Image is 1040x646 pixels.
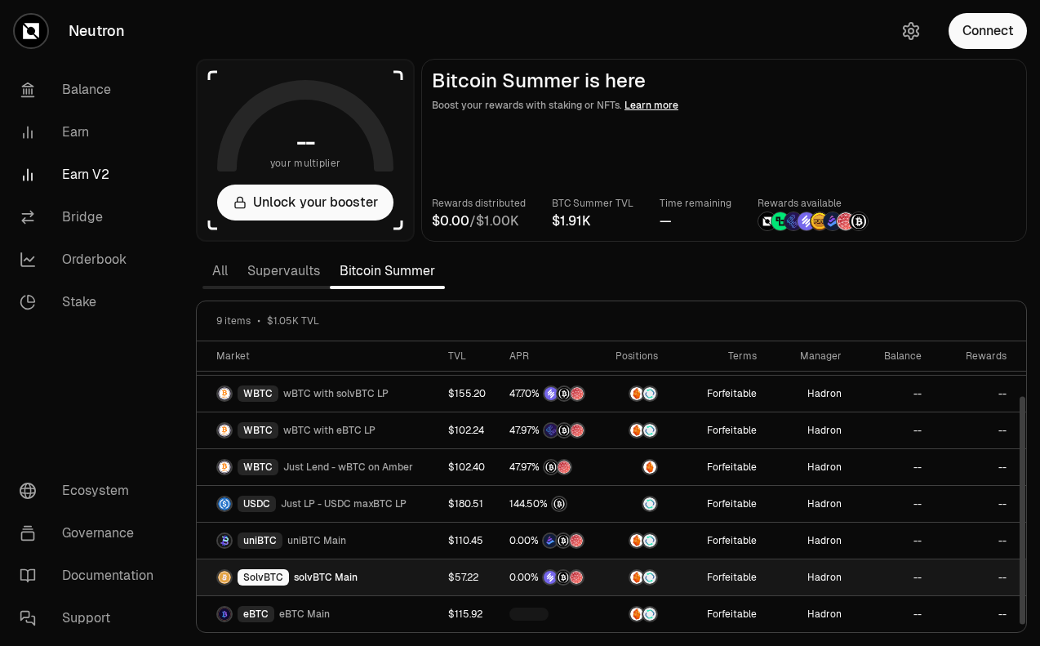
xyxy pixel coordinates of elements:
span: Just LP - USDC maxBTC LP [281,497,407,510]
a: eBTC LogoeBTCeBTC Main [216,606,429,622]
img: Amber [630,424,643,437]
img: Solv Points [798,212,816,230]
img: Supervaults [643,571,656,584]
a: 47.97%EtherFi PointsStructured PointsMars Fragments [509,424,592,437]
a: Forfeitable [707,534,757,547]
img: EtherFi Points [784,212,802,230]
button: 47.70%Solv PointsStructured PointsMars Fragments [509,385,592,402]
span: solvBTC Main [294,571,358,584]
a: WBTC LogoWBTCwBTC with solvBTC LP [216,385,429,402]
div: Market [216,350,429,363]
a: AmberSupervaults [611,532,658,549]
div: Manager [776,350,842,363]
a: Supervaults [611,496,658,512]
a: Amber [611,459,658,475]
p: Time remaining [660,195,731,212]
img: Solv Points [544,571,557,584]
div: WBTC [238,459,278,475]
img: WBTC Logo [218,461,231,474]
img: Amber [630,571,643,584]
a: Hadron [807,497,842,510]
span: 0.00% [509,534,539,547]
div: SolvBTC [238,569,289,586]
img: USDC Logo [218,497,231,510]
tr: eBTC LogoeBTCeBTC Main$115.92AmberSupervaultsForfeitableHadron---- [197,596,1026,633]
img: Lombard Lux [771,212,789,230]
span: 47.70% [509,387,540,400]
div: Terms [678,350,757,363]
button: Connect [949,13,1027,49]
img: WBTC Logo [218,387,231,400]
p: BTC Summer TVL [552,195,633,212]
a: All [202,255,238,287]
a: 0.00%Solv PointsStructured PointsMars Fragments [509,571,592,584]
a: -- [998,387,1007,400]
img: Supervaults [643,608,656,621]
h2: Bitcoin Summer is here [432,69,1016,92]
a: Balance [7,69,176,111]
a: Bitcoin Summer [330,255,445,287]
tr: USDC LogoUSDCJust LP - USDC maxBTC LP$180.51144.50%Structured PointsSupervaultsForfeitableHadron---- [197,486,1026,523]
a: Earn V2 [7,154,176,196]
a: 47.97%Structured PointsMars Fragments [509,461,592,474]
img: Structured Points [557,571,570,584]
a: WBTC LogoWBTCJust Lend - wBTC on Amber [216,459,429,475]
a: Hadron [807,571,842,584]
span: wBTC with solvBTC LP [283,387,389,400]
a: Forfeitable [707,608,757,621]
img: Supervaults [643,534,656,547]
a: Bridge [7,196,176,238]
div: / [432,212,526,231]
a: uniBTC LogouniBTCuniBTC Main [216,532,429,549]
tr: WBTC LogoWBTCwBTC with solvBTC LP$155.2047.70%Solv PointsStructured PointsMars FragmentsAmberSupe... [197,376,1026,412]
a: Ecosystem [7,470,176,512]
a: AmberSupervaults [611,606,658,622]
img: Amber [630,608,643,621]
img: Structured Points [558,424,571,437]
a: Stake [7,281,176,323]
a: WBTC LogoWBTCwBTC with eBTC LP [216,422,429,439]
span: wBTC with eBTC LP [283,424,376,437]
div: eBTC [238,606,274,622]
img: Mars Fragments [571,387,584,400]
a: Supervaults [238,255,330,287]
img: SolvBTC Logo [218,571,231,584]
a: Hadron [807,608,842,621]
img: Amber [630,534,643,547]
img: WBTC Logo [218,424,231,437]
tr: SolvBTC LogoSolvBTCsolvBTC Main$57.220.00%Solv PointsStructured PointsMars FragmentsAmberSupervau... [197,559,1026,596]
a: -- [913,424,922,437]
a: AmberSupervaults [611,569,658,586]
img: eBTC Logo [218,608,231,621]
img: Solv Points [544,387,558,400]
a: -- [998,534,1007,547]
a: -- [998,608,1007,621]
div: uniBTC [238,532,282,549]
img: Supervaults [643,497,656,510]
img: Bedrock Diamonds [544,534,557,547]
a: Earn [7,111,176,154]
p: Boost your rewards with staking or NFTs. [432,97,1016,114]
img: NTRN [758,212,776,230]
a: -- [913,387,922,400]
a: -- [998,461,1007,474]
tr: uniBTC LogouniBTCuniBTC Main$110.450.00%Bedrock DiamondsStructured PointsMars FragmentsAmberSuper... [197,523,1026,559]
p: Rewards distributed [432,195,526,212]
a: -- [913,534,922,547]
a: -- [913,461,922,474]
div: USDC [238,496,276,512]
a: 47.70%Solv PointsStructured PointsMars Fragments [509,387,592,400]
a: $110.45 [448,534,483,547]
button: Unlock your booster [217,185,393,221]
div: Positions [611,350,658,363]
img: Amber [630,387,643,400]
img: Bedrock Diamonds [824,212,842,230]
img: Structured Points [558,387,571,400]
img: Supervaults [643,424,656,437]
img: EtherFi Points [544,424,558,437]
tr: WBTC LogoWBTCJust Lend - wBTC on Amber$102.4047.97%Structured PointsMars FragmentsAmberForfeitabl... [197,449,1026,486]
a: -- [913,608,922,621]
a: $180.51 [448,497,483,510]
p: Rewards available [758,195,869,212]
a: Forfeitable [707,461,757,474]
